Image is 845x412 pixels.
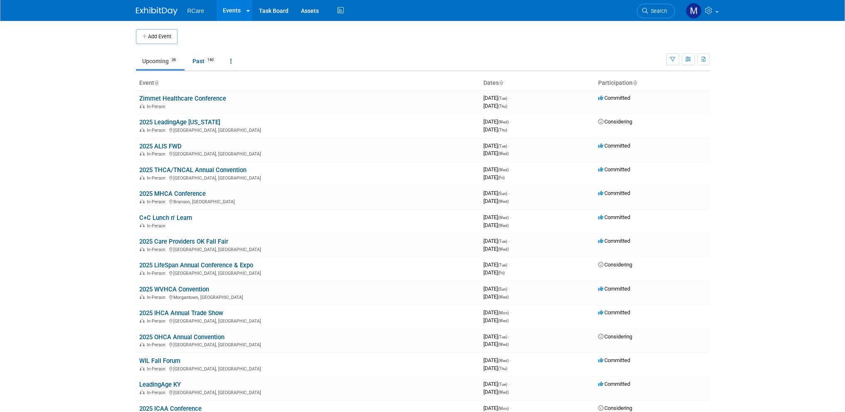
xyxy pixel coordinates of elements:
[147,104,168,109] span: In-Person
[498,406,509,411] span: (Mon)
[139,365,477,372] div: [GEOGRAPHIC_DATA], [GEOGRAPHIC_DATA]
[598,190,630,196] span: Committed
[598,262,632,268] span: Considering
[140,295,145,299] img: In-Person Event
[508,143,510,149] span: -
[510,118,511,125] span: -
[139,262,253,269] a: 2025 LifeSpan Annual Conference & Expo
[139,190,206,197] a: 2025 MHCA Conference
[508,95,510,101] span: -
[483,143,510,149] span: [DATE]
[498,366,507,371] span: (Thu)
[147,390,168,395] span: In-Person
[483,317,509,323] span: [DATE]
[637,4,675,18] a: Search
[140,104,145,108] img: In-Person Event
[483,95,510,101] span: [DATE]
[598,286,630,292] span: Committed
[498,318,509,323] span: (Wed)
[498,223,509,228] span: (Wed)
[598,238,630,244] span: Committed
[140,223,145,227] img: In-Person Event
[598,166,630,173] span: Committed
[498,191,507,196] span: (Sun)
[147,342,168,348] span: In-Person
[598,214,630,220] span: Committed
[598,381,630,387] span: Committed
[598,405,632,411] span: Considering
[598,118,632,125] span: Considering
[483,238,510,244] span: [DATE]
[483,381,510,387] span: [DATE]
[483,150,509,156] span: [DATE]
[147,223,168,229] span: In-Person
[598,357,630,363] span: Committed
[498,215,509,220] span: (Wed)
[510,166,511,173] span: -
[480,76,595,90] th: Dates
[498,382,507,387] span: (Tue)
[139,118,220,126] a: 2025 LeadingAge [US_STATE]
[139,294,477,300] div: Morgantown, [GEOGRAPHIC_DATA]
[140,175,145,180] img: In-Person Event
[498,104,507,109] span: (Thu)
[483,365,507,371] span: [DATE]
[136,29,177,44] button: Add Event
[139,389,477,395] div: [GEOGRAPHIC_DATA], [GEOGRAPHIC_DATA]
[499,79,503,86] a: Sort by Start Date
[147,151,168,157] span: In-Person
[139,357,180,365] a: WIL Fall Forum
[498,96,507,101] span: (Tue)
[136,53,185,69] a: Upcoming36
[139,309,223,317] a: 2025 IHCA Annual Trade Show
[147,295,168,300] span: In-Person
[140,128,145,132] img: In-Person Event
[154,79,158,86] a: Sort by Event Name
[498,287,507,291] span: (Sun)
[508,262,510,268] span: -
[139,126,477,133] div: [GEOGRAPHIC_DATA], [GEOGRAPHIC_DATA]
[510,309,511,316] span: -
[139,143,182,150] a: 2025 ALIS FWD
[483,286,510,292] span: [DATE]
[498,335,507,339] span: (Tue)
[498,120,509,124] span: (Wed)
[139,333,224,341] a: 2025 OHCA Annual Convention
[498,247,509,252] span: (Wed)
[483,269,505,276] span: [DATE]
[598,333,632,340] span: Considering
[186,53,222,69] a: Past140
[140,151,145,155] img: In-Person Event
[483,262,510,268] span: [DATE]
[140,342,145,346] img: In-Person Event
[140,199,145,203] img: In-Person Event
[633,79,637,86] a: Sort by Participation Type
[483,214,511,220] span: [DATE]
[508,238,510,244] span: -
[483,246,509,252] span: [DATE]
[508,190,510,196] span: -
[136,76,480,90] th: Event
[598,143,630,149] span: Committed
[508,286,510,292] span: -
[140,271,145,275] img: In-Person Event
[483,126,507,133] span: [DATE]
[483,222,509,228] span: [DATE]
[483,294,509,300] span: [DATE]
[136,7,177,15] img: ExhibitDay
[139,174,477,181] div: [GEOGRAPHIC_DATA], [GEOGRAPHIC_DATA]
[483,333,510,340] span: [DATE]
[498,311,509,315] span: (Mon)
[483,190,510,196] span: [DATE]
[598,309,630,316] span: Committed
[498,239,507,244] span: (Tue)
[140,366,145,370] img: In-Person Event
[139,166,246,174] a: 2025 THCA/TNCAL Annual Convention
[147,366,168,372] span: In-Person
[483,389,509,395] span: [DATE]
[139,286,209,293] a: 2025 WVHCA Convention
[139,238,228,245] a: 2025 Care Providers OK Fall Fair
[139,198,477,205] div: Branson, [GEOGRAPHIC_DATA]
[205,57,216,63] span: 140
[139,246,477,252] div: [GEOGRAPHIC_DATA], [GEOGRAPHIC_DATA]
